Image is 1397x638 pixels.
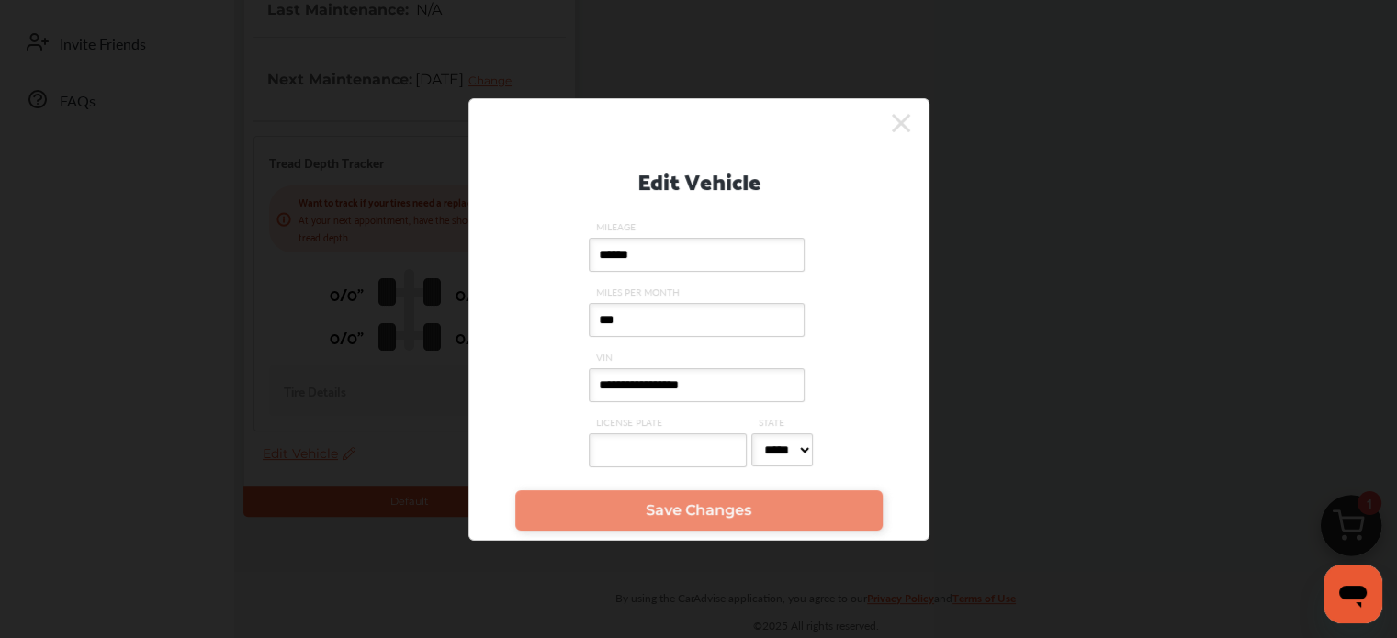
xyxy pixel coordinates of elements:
span: MILEAGE [589,220,809,233]
span: VIN [589,351,809,364]
span: Save Changes [646,501,751,519]
input: MILEAGE [589,238,805,272]
select: STATE [751,433,813,466]
input: LICENSE PLATE [589,433,747,467]
span: LICENSE PLATE [589,416,751,429]
a: Save Changes [515,490,883,531]
input: MILES PER MONTH [589,303,805,337]
p: Edit Vehicle [637,161,760,198]
iframe: Button to launch messaging window [1324,565,1382,623]
span: MILES PER MONTH [589,285,809,298]
span: STATE [751,416,817,429]
input: VIN [589,368,805,402]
